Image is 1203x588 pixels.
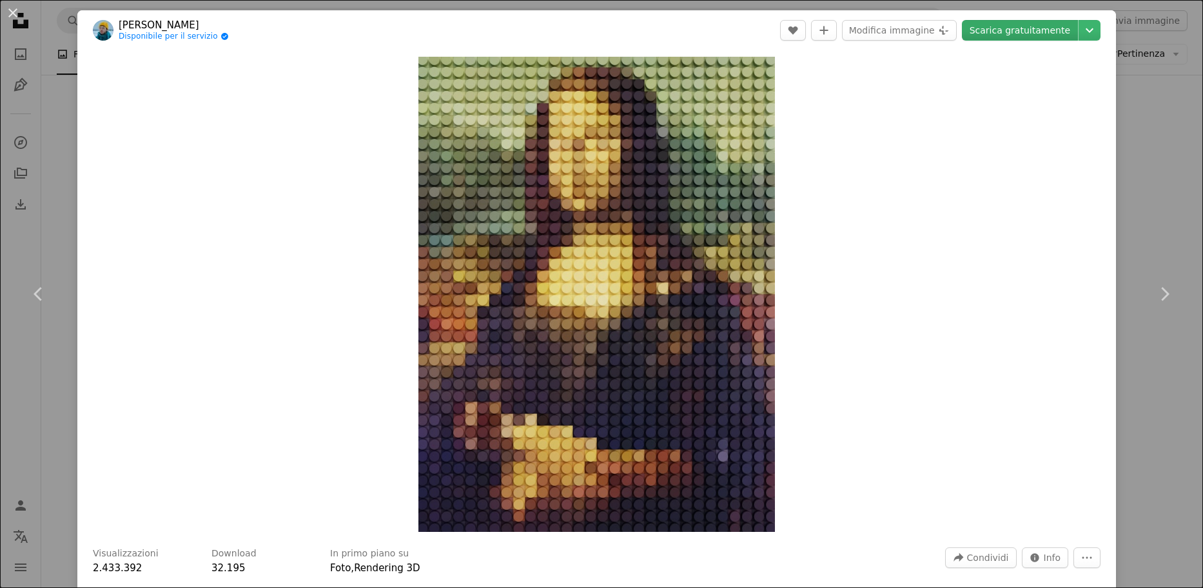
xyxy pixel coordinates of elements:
button: Modifica immagine [842,20,957,41]
button: Ingrandisci questa immagine [418,57,775,532]
button: Scegli le dimensioni del download [1079,20,1100,41]
span: 32.195 [211,562,246,574]
h3: Visualizzazioni [93,547,159,560]
h3: Download [211,547,257,560]
a: [PERSON_NAME] [119,19,229,32]
h3: In primo piano su [330,547,409,560]
span: , [351,562,354,574]
span: Info [1044,548,1061,567]
button: Statistiche su questa immagine [1022,547,1069,568]
img: Una foto di una donna fatta di Lego [418,57,775,532]
button: Altre azioni [1073,547,1100,568]
a: Foto [330,562,351,574]
a: Disponibile per il servizio [119,32,229,42]
button: Aggiungi alla Collezione [811,20,837,41]
button: Condividi questa immagine [945,547,1017,568]
a: Rendering 3D [354,562,420,574]
span: 2.433.392 [93,562,142,574]
a: Avanti [1126,232,1203,356]
img: Vai al profilo di Vadim Bogulov [93,20,113,41]
span: Condividi [967,548,1009,567]
button: Mi piace [780,20,806,41]
a: Scarica gratuitamente [962,20,1078,41]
